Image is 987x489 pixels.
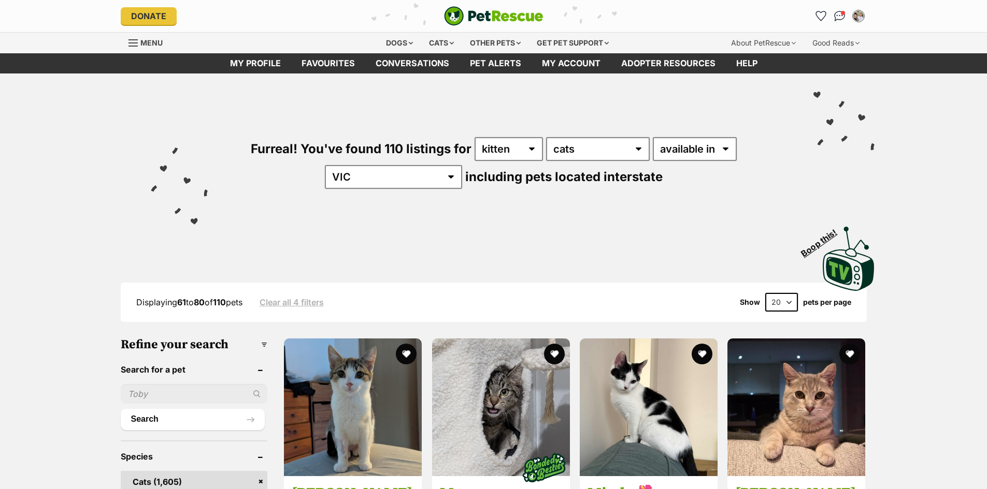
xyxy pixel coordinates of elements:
[194,297,205,307] strong: 80
[805,33,867,53] div: Good Reads
[834,11,845,21] img: chat-41dd97257d64d25036548639549fe6c8038ab92f7586957e7f3b1b290dea8141.svg
[213,297,226,307] strong: 110
[611,53,726,73] a: Adopter resources
[444,6,543,26] img: logo-cat-932fe2b9b8326f06289b0f2fb663e598f794de774fb13d1741a6617ecf9a85b4.svg
[379,33,420,53] div: Dogs
[463,33,528,53] div: Other pets
[396,344,417,364] button: favourite
[823,227,875,291] img: PetRescue TV logo
[799,221,847,258] span: Boop this!
[121,384,268,404] input: Toby
[813,8,867,24] ul: Account quick links
[260,298,324,307] a: Clear all 4 filters
[422,33,461,53] div: Cats
[251,141,471,156] span: Furreal! You've found 110 listings for
[121,365,268,374] header: Search for a pet
[530,33,616,53] div: Get pet support
[140,38,163,47] span: Menu
[121,7,177,25] a: Donate
[121,452,268,461] header: Species
[121,337,268,352] h3: Refine your search
[853,11,864,21] img: Logan Walters profile pic
[840,344,861,364] button: favourite
[128,33,170,51] a: Menu
[740,298,760,306] span: Show
[365,53,460,73] a: conversations
[823,217,875,293] a: Boop this!
[465,169,663,184] span: including pets located interstate
[727,338,865,476] img: Romeo - Domestic Short Hair (DSH) Cat
[803,298,851,306] label: pets per page
[444,6,543,26] a: PetRescue
[813,8,829,24] a: Favourites
[432,338,570,476] img: Mezzo - Domestic Short Hair (DSH) Cat
[832,8,848,24] a: Conversations
[121,409,265,429] button: Search
[726,53,768,73] a: Help
[177,297,186,307] strong: 61
[544,344,565,364] button: favourite
[284,338,422,476] img: Tracey - Domestic Short Hair (DSH) Cat
[460,53,532,73] a: Pet alerts
[532,53,611,73] a: My account
[724,33,803,53] div: About PetRescue
[220,53,291,73] a: My profile
[850,8,867,24] button: My account
[580,338,718,476] img: Mindy 🌺 - Domestic Short Hair (DSH) Cat
[136,297,242,307] span: Displaying to of pets
[692,344,712,364] button: favourite
[291,53,365,73] a: Favourites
